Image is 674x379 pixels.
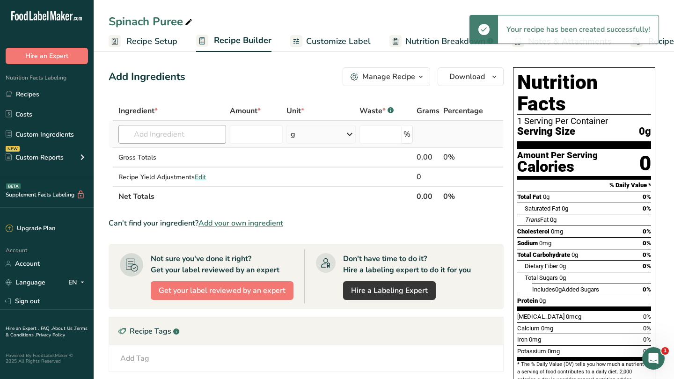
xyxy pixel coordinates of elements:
div: Not sure you've done it right? Get your label reviewed by an expert [151,253,279,276]
span: 0% [643,251,651,258]
span: 0mg [541,325,553,332]
span: Add your own ingredient [198,218,283,229]
a: Customize Label [290,31,371,52]
span: Customize Label [306,35,371,48]
div: Gross Totals [118,153,226,162]
span: Download [449,71,485,82]
button: Manage Recipe [343,67,430,86]
i: Trans [525,216,540,223]
span: Amount [230,105,261,117]
span: Iron [517,336,527,343]
span: Total Carbohydrate [517,251,570,258]
div: Calories [517,160,598,174]
div: NEW [6,146,20,152]
span: 0% [643,336,651,343]
span: 0% [643,325,651,332]
div: Recipe Yield Adjustments [118,172,226,182]
span: Protein [517,297,538,304]
div: Spinach Puree [109,13,194,30]
span: 0% [643,286,651,293]
div: Manage Recipe [362,71,415,82]
span: 0g [539,297,546,304]
span: Serving Size [517,126,575,138]
a: Hire an Expert . [6,325,39,332]
button: Hire an Expert [6,48,88,64]
span: Sodium [517,240,538,247]
span: Calcium [517,325,540,332]
span: Total Sugars [525,274,558,281]
span: Ingredient [118,105,158,117]
span: 0% [643,313,651,320]
span: 0% [643,205,651,212]
span: 0g [550,216,557,223]
iframe: Intercom live chat [642,347,665,370]
span: [MEDICAL_DATA] [517,313,564,320]
h1: Nutrition Facts [517,72,651,115]
a: FAQ . [41,325,52,332]
span: Includes Added Sugars [532,286,599,293]
span: Edit [195,173,206,182]
span: 0g [559,274,566,281]
th: 0% [441,186,485,206]
div: 0 [417,171,440,182]
input: Add Ingredient [118,125,226,144]
a: Privacy Policy [36,332,65,338]
span: 0g [555,286,562,293]
div: Powered By FoodLabelMaker © 2025 All Rights Reserved [6,353,88,364]
a: Nutrition Breakdown [389,31,493,52]
a: Terms & Conditions . [6,325,88,338]
span: Total Fat [517,193,542,200]
span: 0g [562,205,568,212]
span: 0mcg [566,313,581,320]
span: 0mg [551,228,563,235]
div: Amount Per Serving [517,151,598,160]
span: 0g [571,251,578,258]
a: Recipe Builder [196,30,271,52]
span: Nutrition Breakdown [405,35,485,48]
a: Recipe Setup [109,31,177,52]
span: 0mg [548,348,560,355]
div: g [291,129,295,140]
div: Your recipe has been created successfully! [498,15,659,44]
span: Get your label reviewed by an expert [159,285,286,296]
span: Cholesterol [517,228,549,235]
div: Custom Reports [6,153,64,162]
span: 0g [639,126,651,138]
button: Download [438,67,504,86]
span: Fat [525,216,549,223]
span: Dietary Fiber [525,262,558,270]
div: Add Tag [120,353,149,364]
div: Add Ingredients [109,69,185,85]
div: 1 Serving Per Container [517,117,651,126]
span: Recipe Setup [126,35,177,48]
div: Don't have time to do it? Hire a labeling expert to do it for you [343,253,471,276]
a: Language [6,274,45,291]
div: Recipe Tags [109,317,503,345]
span: Grams [417,105,440,117]
a: About Us . [52,325,74,332]
span: Unit [286,105,304,117]
div: 0 [639,151,651,176]
span: Recipe Builder [214,34,271,47]
span: 0g [543,193,549,200]
th: Net Totals [117,186,415,206]
span: Potassium [517,348,546,355]
div: EN [68,277,88,288]
th: 0.00 [415,186,441,206]
div: Waste [359,105,394,117]
div: Upgrade Plan [6,224,55,233]
span: Saturated Fat [525,205,560,212]
section: % Daily Value * [517,180,651,191]
span: 0% [643,228,651,235]
div: BETA [6,183,21,189]
button: Get your label reviewed by an expert [151,281,293,300]
span: 0% [643,240,651,247]
span: 0mg [539,240,551,247]
span: 0% [643,193,651,200]
span: 0% [643,262,651,270]
div: 0.00 [417,152,440,163]
span: 1 [661,347,669,355]
div: 0% [443,152,483,163]
span: Percentage [443,105,483,117]
span: 0mg [529,336,541,343]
